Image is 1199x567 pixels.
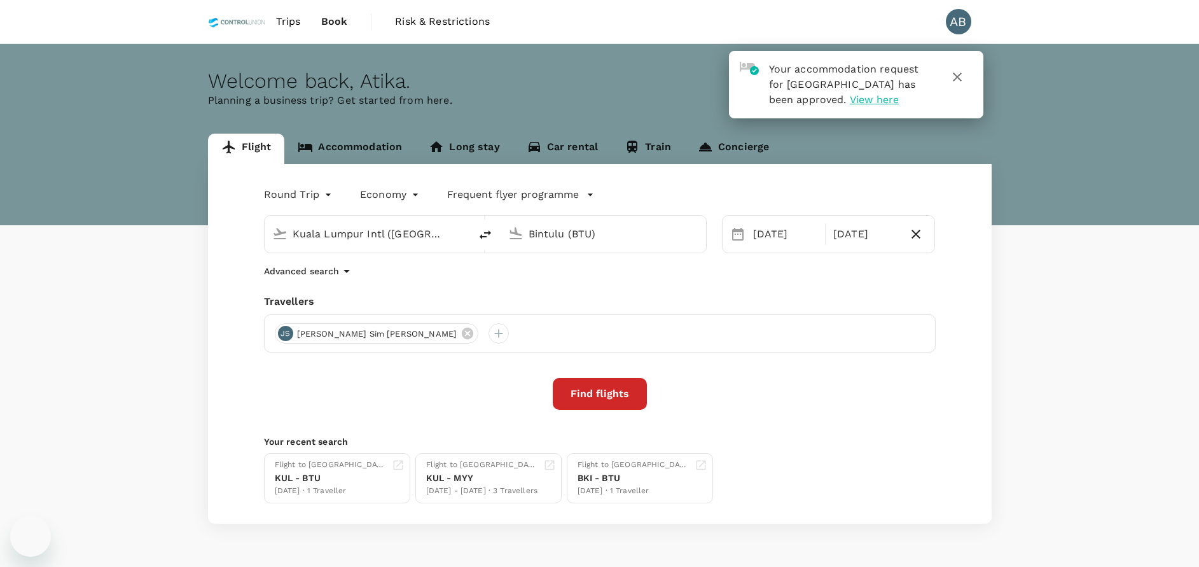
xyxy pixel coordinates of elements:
span: Risk & Restrictions [395,14,490,29]
span: Book [321,14,348,29]
div: [DATE] - [DATE] · 3 Travellers [426,485,538,498]
a: Long stay [415,134,513,164]
div: Economy [360,185,422,205]
iframe: Button to launch messaging window [10,516,51,557]
div: Flight to [GEOGRAPHIC_DATA] [275,459,387,472]
div: Welcome back , Atika . [208,69,992,93]
input: Going to [529,224,679,244]
div: [DATE] [748,221,822,247]
button: Open [697,232,700,235]
div: BKI - BTU [578,472,690,485]
div: KUL - MYY [426,472,538,485]
span: Trips [276,14,301,29]
a: Train [611,134,684,164]
span: [PERSON_NAME] Sim [PERSON_NAME] [289,328,465,340]
p: Your recent search [264,435,936,448]
div: [DATE] [828,221,903,247]
p: Advanced search [264,265,339,277]
button: delete [470,220,501,250]
div: Round Trip [264,185,335,205]
button: Find flights [553,378,647,410]
span: View here [850,94,899,106]
a: Car rental [513,134,612,164]
a: Flight [208,134,285,164]
div: [DATE] · 1 Traveller [275,485,387,498]
span: Your accommodation request for [GEOGRAPHIC_DATA] has been approved. [769,63,919,106]
a: Accommodation [284,134,415,164]
div: Flight to [GEOGRAPHIC_DATA] [426,459,538,472]
div: JS [278,326,293,341]
div: Flight to [GEOGRAPHIC_DATA] [578,459,690,472]
button: Open [461,232,464,235]
button: Advanced search [264,263,354,279]
input: Depart from [293,224,443,244]
div: AB [946,9,971,34]
img: Control Union Malaysia Sdn. Bhd. [208,8,266,36]
div: JS[PERSON_NAME] Sim [PERSON_NAME] [275,323,479,344]
p: Frequent flyer programme [447,187,579,202]
div: Travellers [264,294,936,309]
p: Planning a business trip? Get started from here. [208,93,992,108]
button: Frequent flyer programme [447,187,594,202]
a: Concierge [684,134,782,164]
div: [DATE] · 1 Traveller [578,485,690,498]
img: hotel-approved [740,62,759,75]
div: KUL - BTU [275,472,387,485]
